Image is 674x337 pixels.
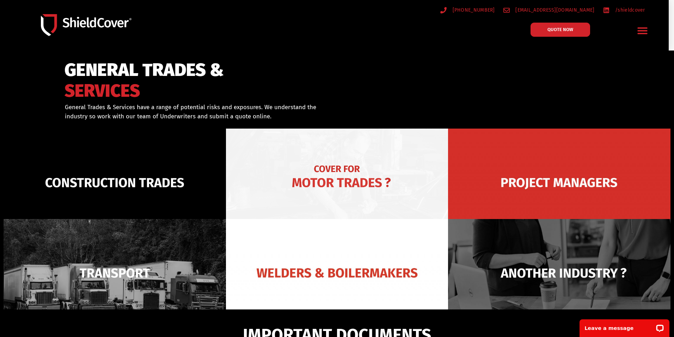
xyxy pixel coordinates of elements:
span: [PHONE_NUMBER] [451,6,495,14]
a: QUOTE NOW [531,23,590,37]
p: General Trades & Services have a range of potential risks and exposures. We understand the indust... [65,103,328,121]
iframe: LiveChat chat widget [575,315,674,337]
a: [EMAIL_ADDRESS][DOMAIN_NAME] [503,6,595,14]
a: /shieldcover [603,6,645,14]
span: GENERAL TRADES & [65,63,224,77]
div: Menu Toggle [634,22,651,39]
span: /shieldcover [613,6,645,14]
span: QUOTE NOW [547,27,573,32]
img: Shield-Cover-Underwriting-Australia-logo-full [41,14,131,36]
span: [EMAIL_ADDRESS][DOMAIN_NAME] [514,6,594,14]
a: [PHONE_NUMBER] [440,6,495,14]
